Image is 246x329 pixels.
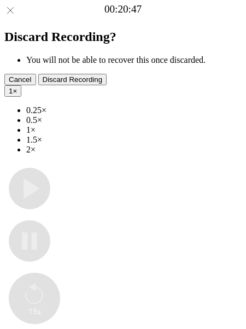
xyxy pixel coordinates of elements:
[4,30,242,44] h2: Discard Recording?
[4,85,21,97] button: 1×
[26,125,242,135] li: 1×
[26,115,242,125] li: 0.5×
[4,74,36,85] button: Cancel
[104,3,142,15] a: 00:20:47
[9,87,13,95] span: 1
[38,74,107,85] button: Discard Recording
[26,105,242,115] li: 0.25×
[26,145,242,155] li: 2×
[26,55,242,65] li: You will not be able to recover this once discarded.
[26,135,242,145] li: 1.5×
